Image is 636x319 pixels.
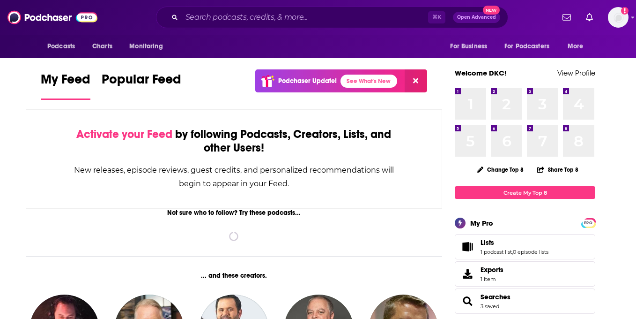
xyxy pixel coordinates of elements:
[450,40,487,53] span: For Business
[481,303,499,310] a: 3 saved
[458,267,477,281] span: Exports
[102,71,181,93] span: Popular Feed
[455,289,595,314] span: Searches
[444,38,499,55] button: open menu
[455,186,595,199] a: Create My Top 8
[455,234,595,259] span: Lists
[123,38,175,55] button: open menu
[26,272,442,280] div: ... and these creators.
[481,238,548,247] a: Lists
[86,38,118,55] a: Charts
[182,10,428,25] input: Search podcasts, credits, & more...
[26,209,442,217] div: Not sure who to follow? Try these podcasts...
[583,219,594,226] a: PRO
[481,249,512,255] a: 1 podcast list
[481,276,503,282] span: 1 item
[561,38,595,55] button: open menu
[582,9,597,25] a: Show notifications dropdown
[47,40,75,53] span: Podcasts
[41,38,87,55] button: open menu
[537,160,579,179] button: Share Top 8
[513,249,548,255] a: 0 episode lists
[7,8,97,26] img: Podchaser - Follow, Share and Rate Podcasts
[483,6,500,15] span: New
[455,261,595,287] a: Exports
[608,7,629,28] button: Show profile menu
[621,7,629,15] svg: Add a profile image
[41,71,90,93] span: My Feed
[512,249,513,255] span: ,
[129,40,163,53] span: Monitoring
[481,266,503,274] span: Exports
[428,11,445,23] span: ⌘ K
[73,128,395,155] div: by following Podcasts, Creators, Lists, and other Users!
[92,40,112,53] span: Charts
[73,163,395,190] div: New releases, episode reviews, guest credits, and personalized recommendations will begin to appe...
[481,238,494,247] span: Lists
[455,68,507,77] a: Welcome DKC!
[481,293,510,301] a: Searches
[76,127,172,141] span: Activate your Feed
[568,40,584,53] span: More
[559,9,575,25] a: Show notifications dropdown
[608,7,629,28] img: User Profile
[156,7,508,28] div: Search podcasts, credits, & more...
[102,71,181,100] a: Popular Feed
[278,77,337,85] p: Podchaser Update!
[458,295,477,308] a: Searches
[457,15,496,20] span: Open Advanced
[41,71,90,100] a: My Feed
[453,12,500,23] button: Open AdvancedNew
[340,75,397,88] a: See What's New
[608,7,629,28] span: Logged in as dkcmediatechnyc
[504,40,549,53] span: For Podcasters
[470,219,493,228] div: My Pro
[471,164,529,175] button: Change Top 8
[458,240,477,253] a: Lists
[498,38,563,55] button: open menu
[557,68,595,77] a: View Profile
